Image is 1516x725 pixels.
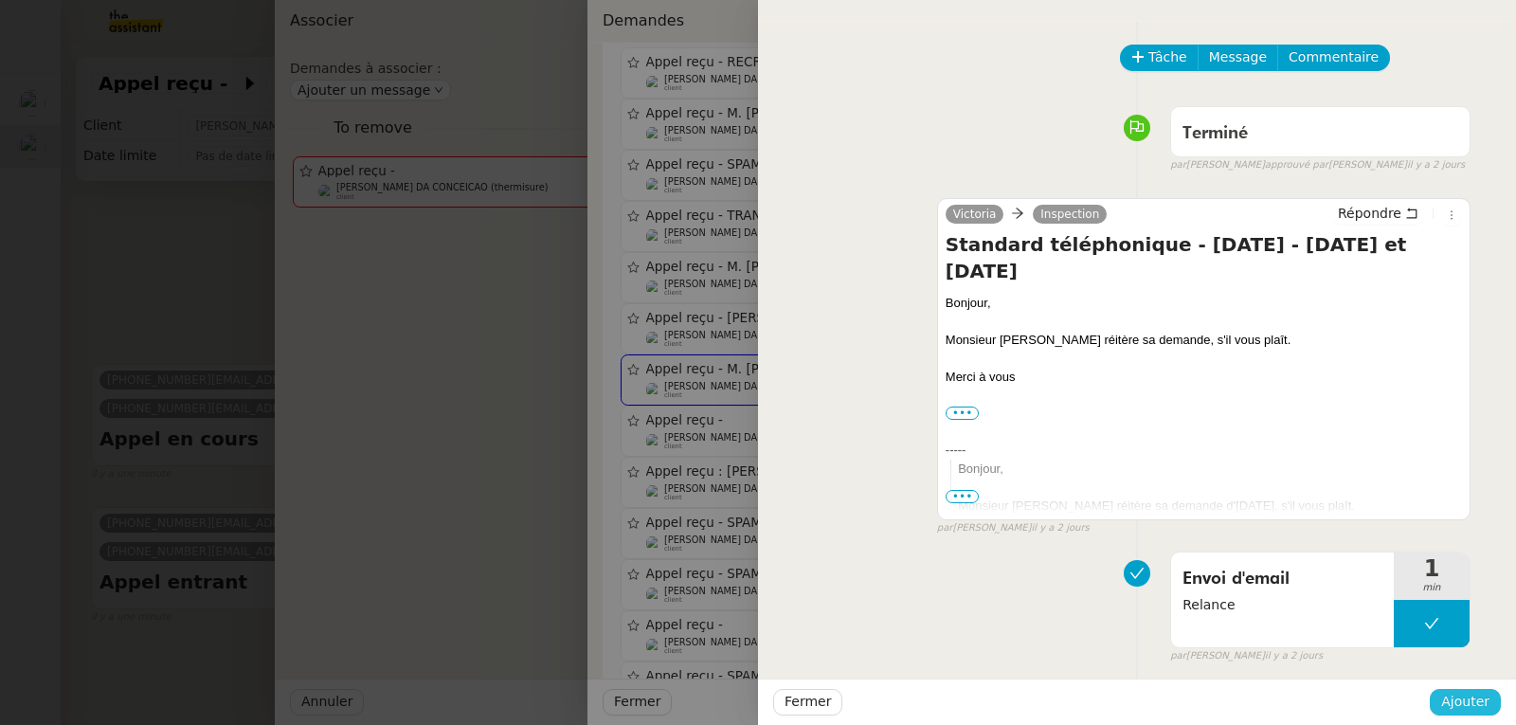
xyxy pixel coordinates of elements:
[1031,520,1089,536] span: il y a 2 jours
[785,691,831,713] span: Fermer
[1331,203,1425,224] button: Répondre
[1170,157,1186,173] span: par
[1338,204,1401,223] span: Répondre
[1277,45,1390,71] button: Commentaire
[937,520,953,536] span: par
[946,407,980,420] label: •••
[1265,648,1323,664] span: il y a 2 jours
[1182,125,1248,142] span: Terminé
[1148,46,1187,68] span: Tâche
[1394,580,1470,596] span: min
[958,460,1462,479] div: Bonjour,
[1441,691,1489,713] span: Ajouter
[1289,46,1379,68] span: Commentaire
[1120,45,1199,71] button: Tâche
[1182,594,1382,616] span: Relance
[946,490,980,503] span: •••
[946,206,1004,223] a: Victoria
[1394,557,1470,580] span: 1
[1430,689,1501,716] button: Ajouter
[937,520,1090,536] small: [PERSON_NAME]
[1182,565,1382,593] span: Envoi d'email
[1265,157,1328,173] span: approuvé par
[1170,648,1186,664] span: par
[1033,206,1107,223] a: Inspection
[1407,157,1465,173] span: il y a 2 jours
[1209,46,1267,68] span: Message
[1170,648,1323,664] small: [PERSON_NAME]
[946,441,1462,460] div: -----
[946,231,1462,284] h4: Standard téléphonique - [DATE] - [DATE] et [DATE]
[958,497,1462,516] div: Monsieur [PERSON_NAME] réitère sa demande d'[DATE], s'il vous plaît.
[946,331,1462,350] div: Monsieur [PERSON_NAME] réitère sa demande, s'il vous plaît.
[773,689,842,716] button: Fermer
[946,294,1462,313] div: Bonjour,
[1170,157,1465,173] small: [PERSON_NAME] [PERSON_NAME]
[946,368,1462,387] div: Merci à vous
[1198,45,1278,71] button: Message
